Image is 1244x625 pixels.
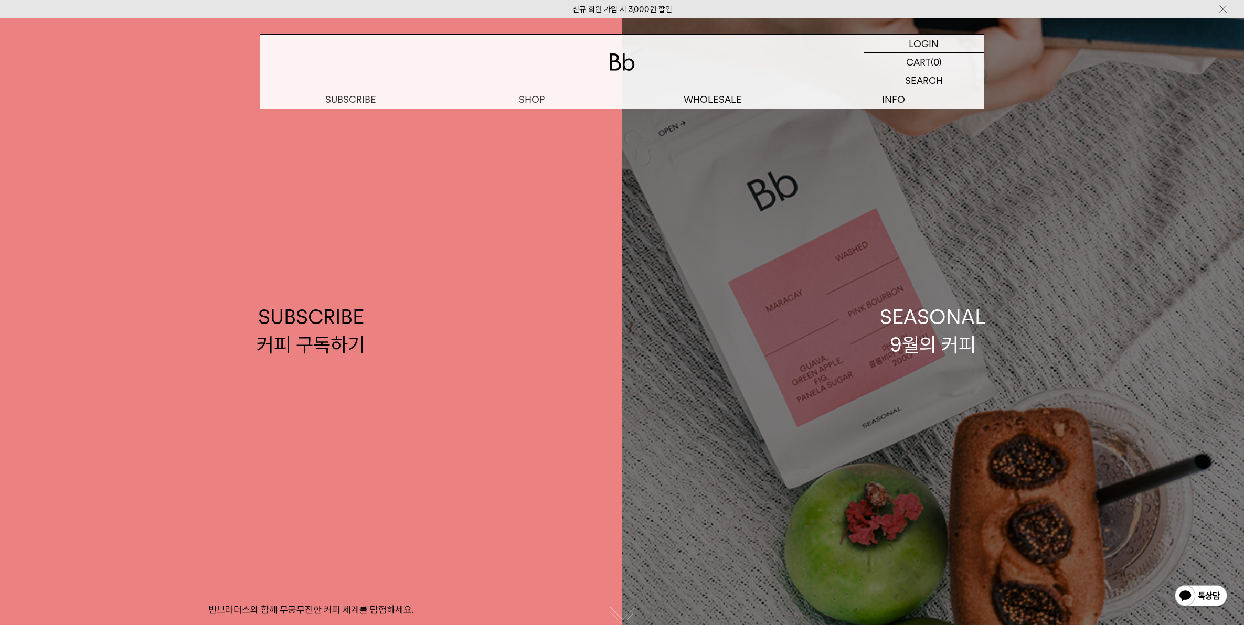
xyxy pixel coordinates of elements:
a: LOGIN [864,35,984,53]
p: LOGIN [909,35,939,52]
a: CART (0) [864,53,984,71]
p: INFO [803,90,984,109]
p: CART [906,53,931,71]
img: 로고 [610,53,635,71]
a: SUBSCRIBE [260,90,441,109]
a: 신규 회원 가입 시 3,000원 할인 [572,5,672,14]
p: (0) [931,53,942,71]
div: SEASONAL 9월의 커피 [880,303,986,359]
div: SUBSCRIBE 커피 구독하기 [257,303,365,359]
p: WHOLESALE [622,90,803,109]
a: SHOP [441,90,622,109]
img: 카카오톡 채널 1:1 채팅 버튼 [1174,584,1228,609]
p: SEARCH [905,71,943,90]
